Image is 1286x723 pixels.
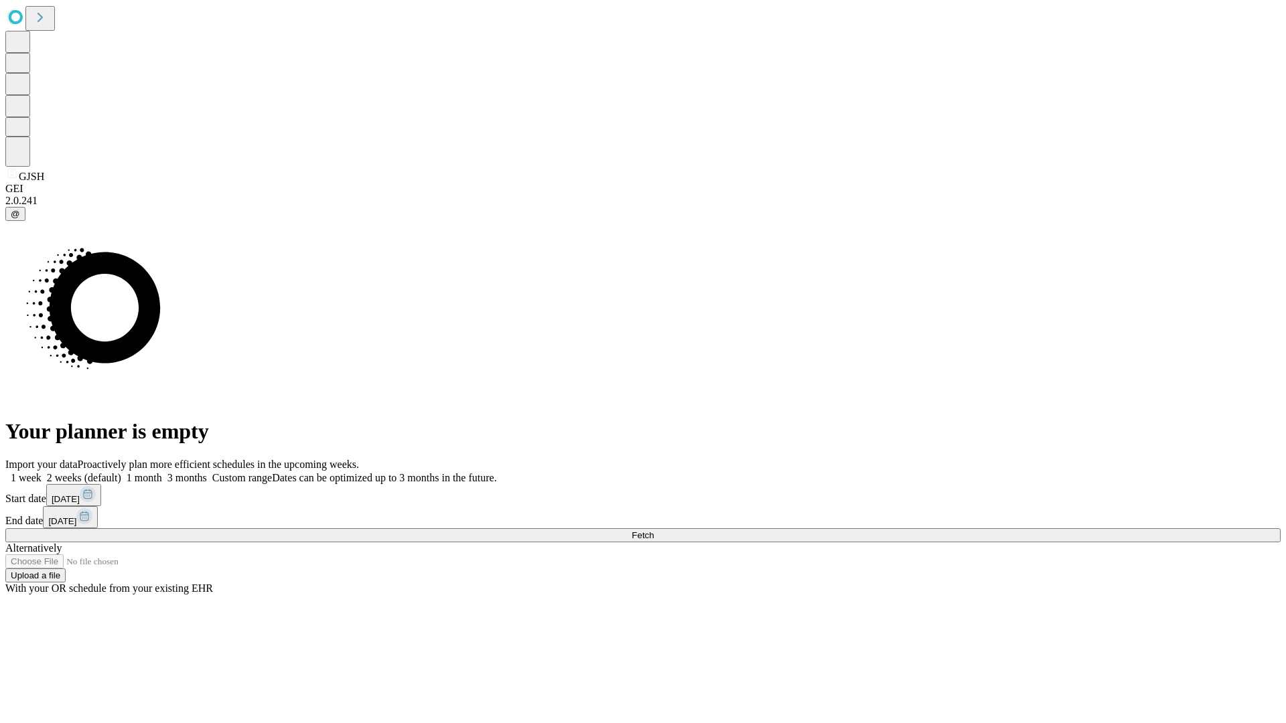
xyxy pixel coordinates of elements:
div: Start date [5,484,1281,506]
span: With your OR schedule from your existing EHR [5,582,213,594]
span: @ [11,209,20,219]
span: 1 week [11,472,42,483]
span: [DATE] [52,494,80,504]
span: Alternatively [5,542,62,554]
span: [DATE] [48,516,76,526]
span: Import your data [5,459,78,470]
span: Proactively plan more efficient schedules in the upcoming weeks. [78,459,359,470]
div: 2.0.241 [5,195,1281,207]
span: 1 month [127,472,162,483]
span: 3 months [167,472,207,483]
span: 2 weeks (default) [47,472,121,483]
button: Fetch [5,528,1281,542]
button: Upload a file [5,568,66,582]
span: GJSH [19,171,44,182]
span: Fetch [632,530,654,540]
h1: Your planner is empty [5,419,1281,444]
div: End date [5,506,1281,528]
div: GEI [5,183,1281,195]
span: Custom range [212,472,272,483]
button: [DATE] [43,506,98,528]
span: Dates can be optimized up to 3 months in the future. [272,472,496,483]
button: [DATE] [46,484,101,506]
button: @ [5,207,25,221]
